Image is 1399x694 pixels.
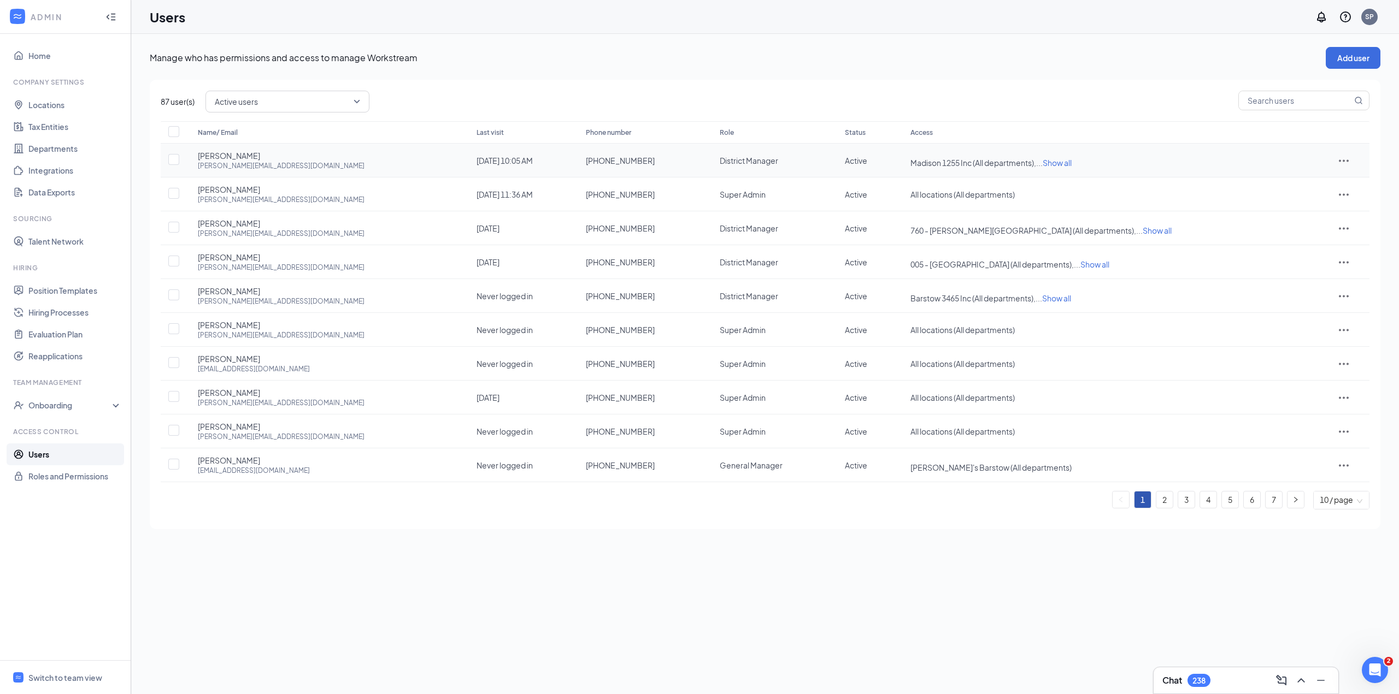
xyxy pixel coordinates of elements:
[28,301,122,323] a: Hiring Processes
[720,325,766,335] span: Super Admin
[105,11,116,22] svg: Collapse
[161,96,195,108] span: 87 user(s)
[28,116,122,138] a: Tax Entities
[586,290,655,301] span: [PHONE_NUMBER]
[1036,158,1072,168] span: ...
[1337,188,1350,201] svg: ActionsIcon
[1312,672,1330,689] button: Minimize
[845,393,867,402] span: Active
[198,319,260,330] span: [PERSON_NAME]
[910,325,1015,335] span: All locations (All departments)
[28,672,102,683] div: Switch to team view
[28,465,122,487] a: Roles and Permissions
[720,393,766,402] span: Super Admin
[845,325,867,335] span: Active
[1239,91,1352,110] input: Search users
[477,189,533,199] span: [DATE] 11:36 AM
[477,257,499,267] span: [DATE]
[198,150,260,161] span: [PERSON_NAME]
[1354,96,1363,105] svg: MagnifyingGlass
[1221,491,1239,508] li: 5
[477,359,533,369] span: Never logged in
[1178,491,1195,508] li: 3
[1243,491,1261,508] li: 6
[1314,674,1327,687] svg: Minimize
[720,189,766,199] span: Super Admin
[1295,674,1308,687] svg: ChevronUp
[1134,491,1151,508] li: 1
[1292,672,1310,689] button: ChevronUp
[845,359,867,369] span: Active
[1043,158,1072,168] span: Show all
[1244,491,1260,508] a: 6
[28,159,122,181] a: Integrations
[720,426,766,436] span: Super Admin
[1192,676,1206,685] div: 238
[586,460,655,471] span: [PHONE_NUMBER]
[198,455,260,466] span: [PERSON_NAME]
[910,393,1015,402] span: All locations (All departments)
[1178,491,1195,508] a: 3
[198,161,365,170] div: [PERSON_NAME][EMAIL_ADDRESS][DOMAIN_NAME]
[13,378,120,387] div: Team Management
[845,257,867,267] span: Active
[1080,259,1109,269] span: Show all
[31,11,96,22] div: ADMIN
[1292,496,1299,503] span: right
[198,330,365,340] div: [PERSON_NAME][EMAIL_ADDRESS][DOMAIN_NAME]
[28,230,122,252] a: Talent Network
[198,296,365,306] div: [PERSON_NAME][EMAIL_ADDRESS][DOMAIN_NAME]
[910,462,1072,472] span: [PERSON_NAME]'s Barstow (All departments)
[910,189,1015,199] span: All locations (All departments)
[13,263,120,272] div: Hiring
[910,426,1015,436] span: All locations (All departments)
[586,155,655,166] span: [PHONE_NUMBER]
[1143,226,1172,235] span: Show all
[1337,425,1350,438] svg: ActionsIcon
[150,52,1326,64] p: Manage who has permissions and access to manage Workstream
[477,426,533,436] span: Never logged in
[586,324,655,335] span: [PHONE_NUMBER]
[198,353,260,364] span: [PERSON_NAME]
[198,126,455,139] div: Name/ Email
[28,345,122,367] a: Reapplications
[720,223,778,233] span: District Manager
[13,214,120,223] div: Sourcing
[834,121,900,144] th: Status
[198,286,260,296] span: [PERSON_NAME]
[28,181,122,203] a: Data Exports
[28,443,122,465] a: Users
[720,291,778,301] span: District Manager
[1337,391,1350,404] svg: ActionsIcon
[1287,491,1304,508] li: Next Page
[198,398,365,407] div: [PERSON_NAME][EMAIL_ADDRESS][DOMAIN_NAME]
[720,460,783,470] span: General Manager
[477,460,533,470] span: Never logged in
[1113,491,1129,508] button: left
[13,78,120,87] div: Company Settings
[845,426,867,436] span: Active
[12,11,23,22] svg: WorkstreamLogo
[586,223,655,234] span: [PHONE_NUMBER]
[720,156,778,165] span: District Manager
[910,359,1015,369] span: All locations (All departments)
[586,257,655,268] span: [PHONE_NUMBER]
[1135,491,1151,508] a: 1
[1136,226,1172,235] span: ...
[910,259,1074,269] span: 005 - [GEOGRAPHIC_DATA] (All departments),
[198,229,365,238] div: [PERSON_NAME][EMAIL_ADDRESS][DOMAIN_NAME]
[477,156,533,165] span: [DATE] 10:05 AM
[215,93,258,110] span: Active users
[1320,491,1363,509] span: 10 / page
[575,121,709,144] th: Phone number
[900,121,1318,144] th: Access
[1365,12,1374,21] div: SP
[1362,657,1388,683] iframe: Intercom live chat
[198,364,310,373] div: [EMAIL_ADDRESS][DOMAIN_NAME]
[845,460,867,470] span: Active
[845,291,867,301] span: Active
[1384,657,1393,666] span: 2
[1337,357,1350,370] svg: ActionsIcon
[198,184,260,195] span: [PERSON_NAME]
[1036,293,1071,303] span: ...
